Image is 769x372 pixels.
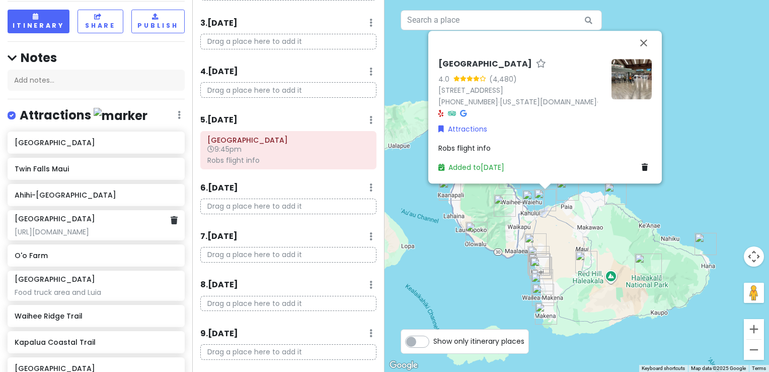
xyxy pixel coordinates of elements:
span: Show only itinerary places [433,336,524,347]
div: (4,480) [489,74,517,85]
div: Waiʻānapanapa State Park [690,229,721,259]
div: Ulua Beach [527,265,557,295]
h6: Ahihi-[GEOGRAPHIC_DATA] [15,191,177,200]
div: Kihei Caffe [524,249,554,279]
button: Map camera controls [744,246,764,267]
p: Drag a place here to add it [200,199,376,214]
div: Kahului Airport [530,185,560,215]
div: [URL][DOMAIN_NAME] [15,227,177,236]
input: Search a place [401,10,602,30]
a: Terms (opens in new tab) [752,365,766,371]
h6: [GEOGRAPHIC_DATA] [438,59,532,70]
a: [PHONE_NUMBER] [438,97,498,107]
h6: 3 . [DATE] [200,18,238,29]
img: Picture of the place [611,59,652,99]
div: Kamaole Beach Park I [525,253,556,283]
p: Drag a place here to add it [200,82,376,98]
h6: Kapalua Coastal Trail [15,338,177,347]
button: Publish [131,10,185,33]
p: Drag a place here to add it [200,296,376,312]
div: 4.0 [438,74,453,85]
a: Added to[DATE] [438,163,504,173]
button: Drag Pegman onto the map to open Street View [744,283,764,303]
h6: 6 . [DATE] [200,183,238,194]
p: Drag a place here to add it [200,344,376,360]
div: Wailea Beach [527,269,557,299]
i: Google Maps [460,110,467,117]
h6: [GEOGRAPHIC_DATA] [15,138,177,147]
img: Google [387,359,420,372]
h6: 9 . [DATE] [200,329,238,339]
div: Add notes... [8,70,185,91]
div: · · [438,59,603,119]
a: [STREET_ADDRESS] [438,85,503,95]
div: The Snorkel Store [526,253,556,283]
a: Attractions [438,123,487,135]
button: Share [78,10,123,33]
div: Haleakalā National Park [631,250,666,285]
div: South Maui Fish Company [523,247,554,278]
h6: 7 . [DATE] [200,231,238,242]
h6: O'o Farm [15,251,177,260]
a: Delete place [171,215,178,226]
a: [US_STATE][DOMAIN_NAME] [500,97,597,107]
h6: Kahului Airport [207,136,369,145]
a: Star place [536,59,546,70]
img: marker [94,108,147,123]
div: Momona Bakery And Coffee Shop [518,186,549,216]
h6: 8 . [DATE] [200,280,238,290]
h4: Notes [8,50,185,66]
div: Maui Food Trucks of Kihei [523,242,554,272]
div: O'o Farm [571,247,601,277]
button: Zoom out [744,340,764,360]
a: Delete place [642,162,652,173]
div: ʻĪao Valley State Monument [490,191,520,221]
span: Robs flight info [438,143,491,153]
div: Twin Falls Maui [600,178,631,209]
div: Ahihi-Kinau Natural Area Reserve [531,298,561,329]
div: South Maui Gardens [524,250,555,280]
span: 9:45pm [207,144,242,154]
h6: [GEOGRAPHIC_DATA] [15,214,95,223]
h6: Twin Falls Maui [15,164,177,173]
div: Ululani's Hawaiian Shave Ice - Kihei [520,229,551,260]
div: Kaulahao Beach [553,174,583,205]
div: Food truck area and Luia [15,288,177,297]
h6: [GEOGRAPHIC_DATA] [15,275,95,284]
i: Tripadvisor [448,110,456,117]
h6: 4 . [DATE] [200,67,238,77]
button: Close [632,31,656,55]
a: Open this area in Google Maps (opens a new window) [387,359,420,372]
h6: Waihee Ridge Trail [15,312,177,321]
div: Robs flight info [207,156,369,165]
div: Leoda's Kitchen and Pie Shop [462,218,492,248]
span: Map data ©2025 Google [691,365,746,371]
button: Zoom in [744,319,764,339]
h4: Attractions [20,107,147,124]
p: Drag a place here to add it [200,34,376,49]
div: Makena Landing Park [528,280,558,310]
p: Drag a place here to add it [200,247,376,263]
button: Keyboard shortcuts [642,365,685,372]
div: Monkeypod Kitchen by Merriman - Kaanapali, Maui [435,174,465,205]
h6: 5 . [DATE] [200,115,238,126]
button: Itinerary [8,10,69,33]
